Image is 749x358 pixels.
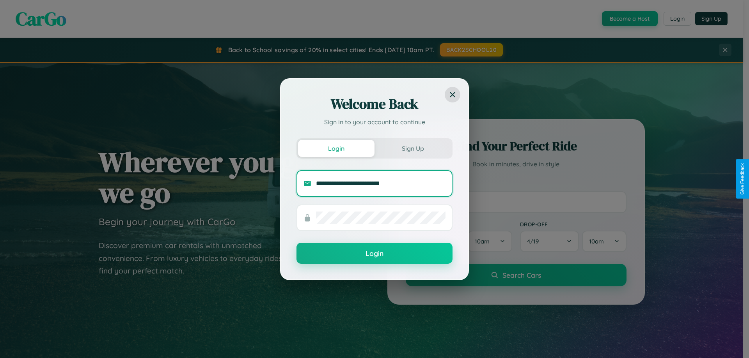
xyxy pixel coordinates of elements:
[296,117,453,127] p: Sign in to your account to continue
[740,163,745,195] div: Give Feedback
[374,140,451,157] button: Sign Up
[296,243,453,264] button: Login
[296,95,453,113] h2: Welcome Back
[298,140,374,157] button: Login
